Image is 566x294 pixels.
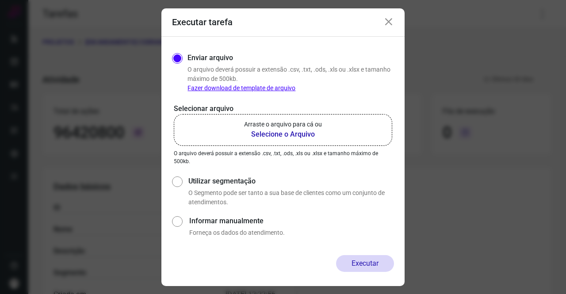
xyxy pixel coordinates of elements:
a: Fazer download de template de arquivo [187,84,295,92]
p: O Segmento pode ser tanto a sua base de clientes como um conjunto de atendimentos. [188,188,394,207]
label: Utilizar segmentação [188,176,394,187]
h3: Executar tarefa [172,17,233,27]
button: Executar [336,255,394,272]
label: Informar manualmente [189,216,394,226]
p: Forneça os dados do atendimento. [189,228,394,237]
p: Selecionar arquivo [174,103,392,114]
p: O arquivo deverá possuir a extensão .csv, .txt, .ods, .xls ou .xlsx e tamanho máximo de 500kb. [187,65,394,93]
p: O arquivo deverá possuir a extensão .csv, .txt, .ods, .xls ou .xlsx e tamanho máximo de 500kb. [174,149,392,165]
p: Arraste o arquivo para cá ou [244,120,322,129]
label: Enviar arquivo [187,53,233,63]
b: Selecione o Arquivo [244,129,322,140]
